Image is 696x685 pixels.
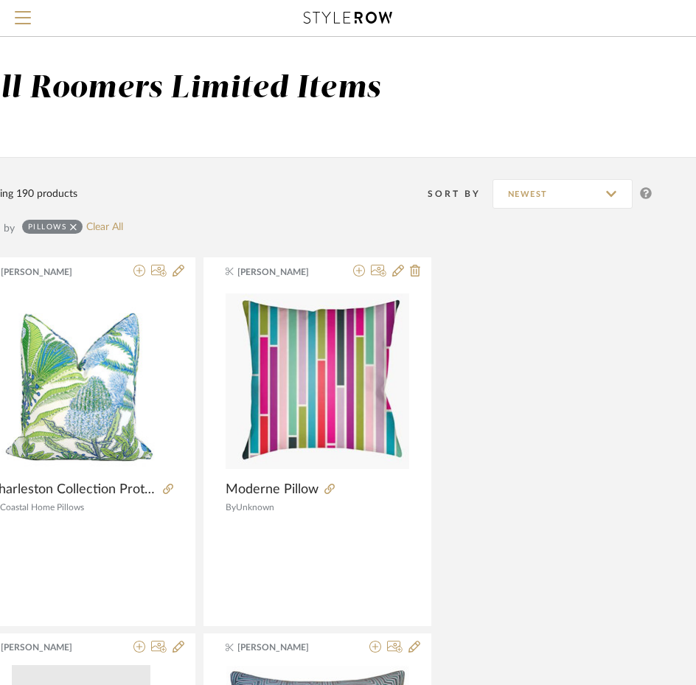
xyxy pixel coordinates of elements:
span: Moderne Pillow [226,481,319,498]
a: Clear All [86,221,123,234]
span: Unknown [236,503,274,512]
img: Moderne Pillow [226,293,409,469]
div: 0 [226,289,409,473]
span: [PERSON_NAME] [1,265,94,279]
span: [PERSON_NAME] [237,641,330,654]
span: By [226,503,236,512]
span: [PERSON_NAME] [1,641,94,654]
div: Sort By [428,187,493,201]
div: pillows [28,222,67,232]
span: [PERSON_NAME] [237,265,330,279]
